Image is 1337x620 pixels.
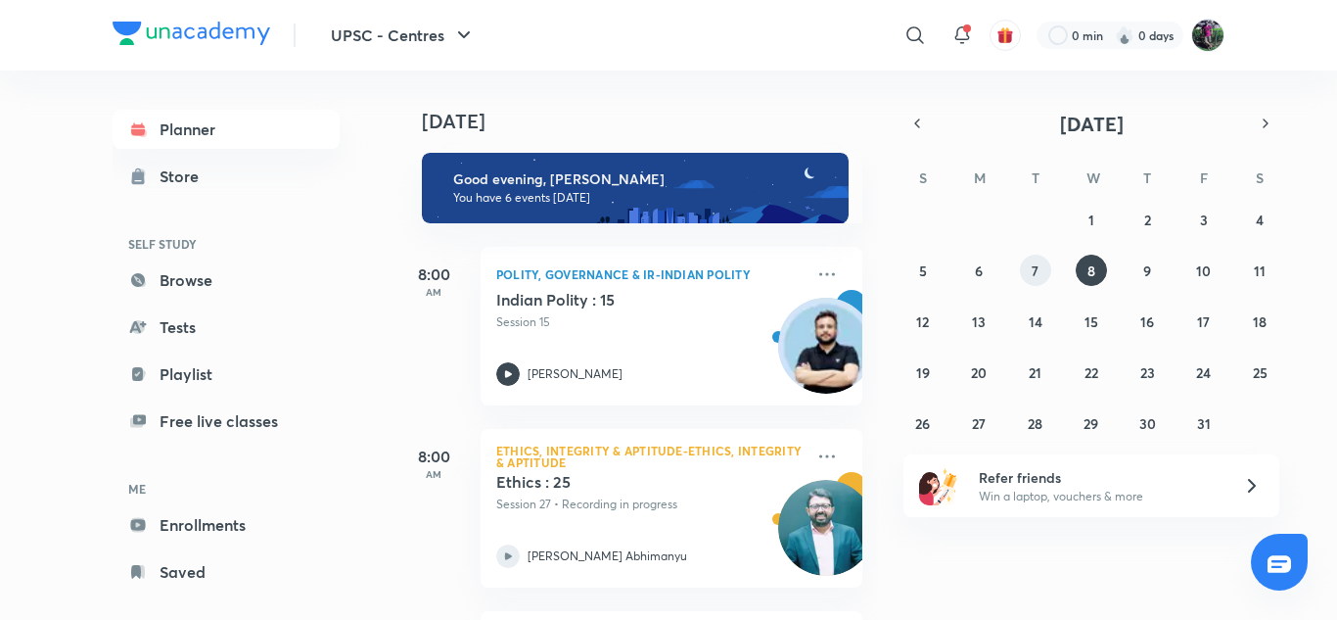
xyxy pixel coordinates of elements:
[974,168,986,187] abbr: Monday
[963,306,994,337] button: October 13, 2025
[1084,312,1098,331] abbr: October 15, 2025
[394,445,473,468] h5: 8:00
[1076,407,1107,439] button: October 29, 2025
[963,357,994,388] button: October 20, 2025
[319,16,487,55] button: UPSC - Centres
[971,363,987,382] abbr: October 20, 2025
[915,414,930,433] abbr: October 26, 2025
[1084,363,1098,382] abbr: October 22, 2025
[1197,414,1211,433] abbr: October 31, 2025
[907,357,939,388] button: October 19, 2025
[931,110,1252,137] button: [DATE]
[496,496,804,513] p: Session 27 • Recording in progress
[1197,312,1210,331] abbr: October 17, 2025
[496,290,740,310] h5: Indian Polity : 15
[1256,211,1264,229] abbr: October 4, 2025
[394,286,473,298] p: AM
[1254,262,1266,280] abbr: October 11, 2025
[1244,204,1275,235] button: October 4, 2025
[1143,168,1151,187] abbr: Thursday
[1244,306,1275,337] button: October 18, 2025
[113,552,340,592] a: Saved
[1140,363,1155,382] abbr: October 23, 2025
[1188,306,1220,337] button: October 17, 2025
[907,407,939,439] button: October 26, 2025
[1115,25,1134,45] img: streak
[160,165,210,188] div: Store
[113,157,340,196] a: Store
[1060,111,1124,137] span: [DATE]
[1188,255,1220,286] button: October 10, 2025
[113,22,270,50] a: Company Logo
[979,488,1220,505] p: Win a laptop, vouchers & more
[113,261,340,300] a: Browse
[990,20,1021,51] button: avatar
[1191,19,1224,52] img: Ravishekhar Kumar
[1032,168,1039,187] abbr: Tuesday
[1032,262,1038,280] abbr: October 7, 2025
[972,312,986,331] abbr: October 13, 2025
[1200,211,1208,229] abbr: October 3, 2025
[113,22,270,45] img: Company Logo
[453,190,831,206] p: You have 6 events [DATE]
[1020,255,1051,286] button: October 7, 2025
[1253,363,1268,382] abbr: October 25, 2025
[1076,255,1107,286] button: October 8, 2025
[422,153,849,223] img: evening
[963,407,994,439] button: October 27, 2025
[963,255,994,286] button: October 6, 2025
[1086,168,1100,187] abbr: Wednesday
[1131,204,1163,235] button: October 2, 2025
[1244,255,1275,286] button: October 11, 2025
[113,505,340,545] a: Enrollments
[496,313,804,331] p: Session 15
[1244,357,1275,388] button: October 25, 2025
[1020,306,1051,337] button: October 14, 2025
[1028,414,1042,433] abbr: October 28, 2025
[496,445,804,468] p: Ethics, Integrity & Aptitude-Ethics, Integrity & Aptitude
[1140,312,1154,331] abbr: October 16, 2025
[113,227,340,261] h6: SELF STUDY
[979,467,1220,488] h6: Refer friends
[113,110,340,149] a: Planner
[1020,357,1051,388] button: October 21, 2025
[1144,211,1151,229] abbr: October 2, 2025
[1088,211,1094,229] abbr: October 1, 2025
[1020,407,1051,439] button: October 28, 2025
[528,365,622,383] p: [PERSON_NAME]
[394,262,473,286] h5: 8:00
[972,414,986,433] abbr: October 27, 2025
[916,312,929,331] abbr: October 12, 2025
[975,262,983,280] abbr: October 6, 2025
[1076,306,1107,337] button: October 15, 2025
[907,306,939,337] button: October 12, 2025
[1139,414,1156,433] abbr: October 30, 2025
[453,170,831,188] h6: Good evening, [PERSON_NAME]
[1076,357,1107,388] button: October 22, 2025
[919,466,958,505] img: referral
[1131,357,1163,388] button: October 23, 2025
[113,402,340,441] a: Free live classes
[1188,407,1220,439] button: October 31, 2025
[496,472,740,492] h5: Ethics : 25
[907,255,939,286] button: October 5, 2025
[916,363,930,382] abbr: October 19, 2025
[113,308,340,347] a: Tests
[1188,204,1220,235] button: October 3, 2025
[1029,312,1042,331] abbr: October 14, 2025
[1256,168,1264,187] abbr: Saturday
[1083,414,1098,433] abbr: October 29, 2025
[1131,407,1163,439] button: October 30, 2025
[528,548,687,565] p: [PERSON_NAME] Abhimanyu
[496,262,804,286] p: Polity, Governance & IR-Indian Polity
[1188,357,1220,388] button: October 24, 2025
[1131,306,1163,337] button: October 16, 2025
[113,355,340,394] a: Playlist
[1076,204,1107,235] button: October 1, 2025
[1196,363,1211,382] abbr: October 24, 2025
[113,472,340,505] h6: ME
[1143,262,1151,280] abbr: October 9, 2025
[422,110,882,133] h4: [DATE]
[1253,312,1267,331] abbr: October 18, 2025
[1196,262,1211,280] abbr: October 10, 2025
